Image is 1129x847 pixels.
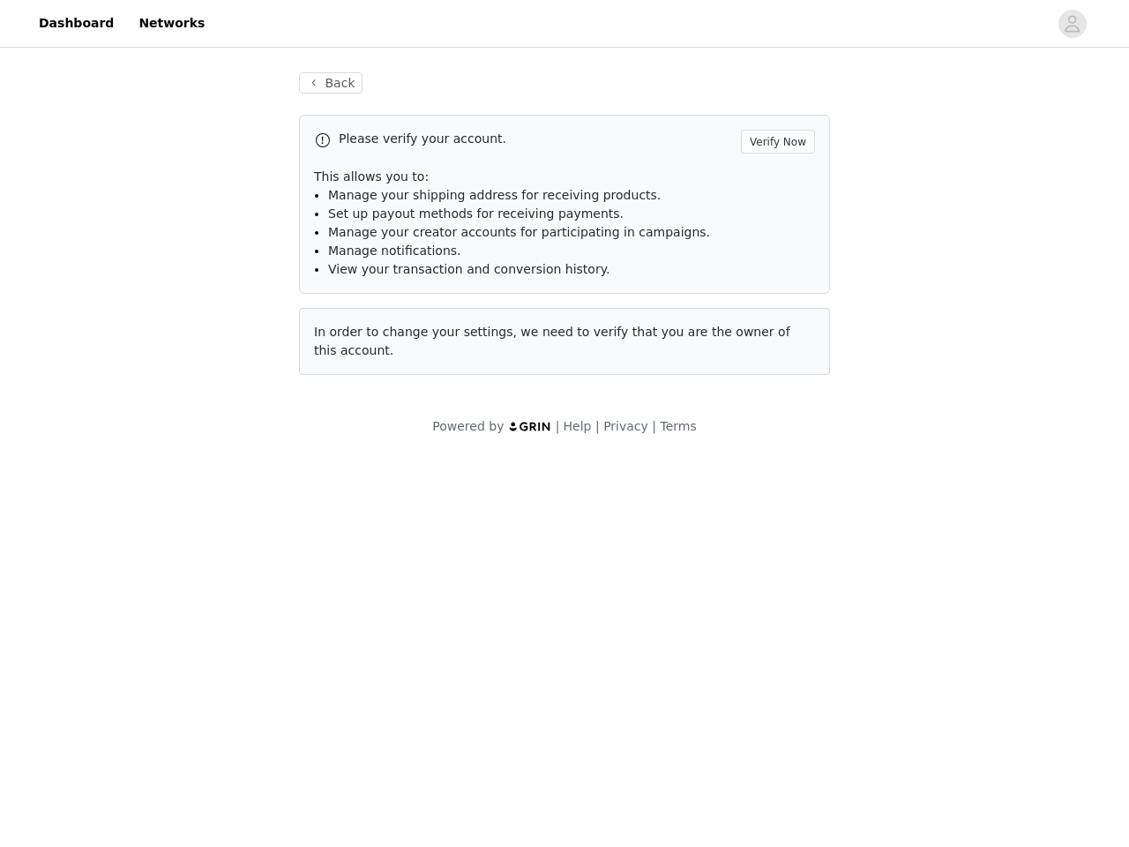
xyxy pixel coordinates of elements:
[564,419,592,433] a: Help
[299,72,363,94] button: Back
[556,419,560,433] span: |
[432,419,504,433] span: Powered by
[128,4,215,43] a: Networks
[595,419,600,433] span: |
[328,206,624,221] span: Set up payout methods for receiving payments.
[1064,10,1080,38] div: avatar
[328,244,461,258] span: Manage notifications.
[339,130,734,148] p: Please verify your account.
[328,225,710,239] span: Manage your creator accounts for participating in campaigns.
[328,188,661,202] span: Manage your shipping address for receiving products.
[603,419,648,433] a: Privacy
[328,262,609,276] span: View your transaction and conversion history.
[28,4,124,43] a: Dashboard
[314,325,790,357] span: In order to change your settings, we need to verify that you are the owner of this account.
[741,130,815,154] button: Verify Now
[508,421,552,432] img: logo
[314,168,815,186] p: This allows you to:
[652,419,656,433] span: |
[660,419,696,433] a: Terms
